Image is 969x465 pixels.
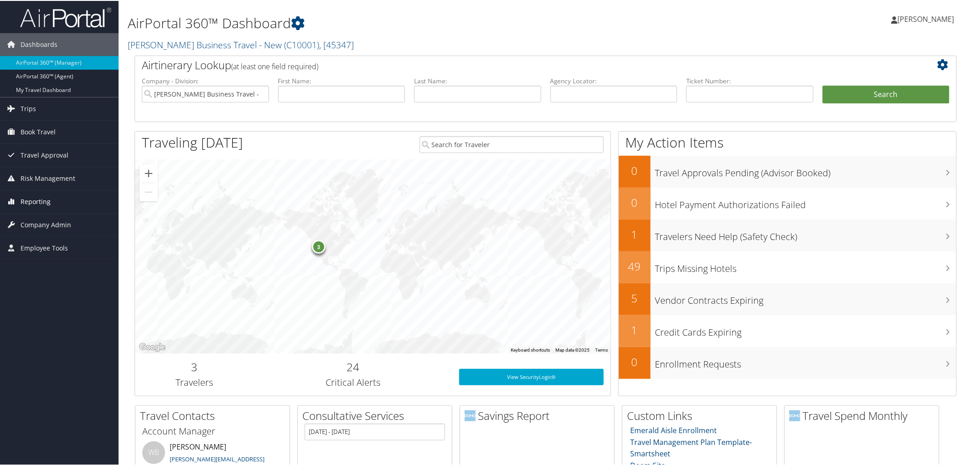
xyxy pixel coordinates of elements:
span: [PERSON_NAME] [898,13,954,23]
h2: Travel Spend Monthly [789,407,939,423]
h3: Hotel Payment Authorizations Failed [655,193,957,210]
a: Travel Management Plan Template- Smartsheet [631,436,752,458]
h3: Enrollment Requests [655,353,957,370]
h1: AirPortal 360™ Dashboard [128,13,685,32]
img: airportal-logo.png [20,6,111,27]
a: [PERSON_NAME] Business Travel - New [128,38,354,50]
div: 3 [312,239,326,253]
label: Ticket Number: [686,76,814,85]
label: Last Name: [414,76,541,85]
h2: 5 [619,290,651,305]
h3: Travelers [142,375,247,388]
a: Open this area in Google Maps (opens a new window) [137,341,167,353]
h2: Travel Contacts [140,407,290,423]
label: First Name: [278,76,405,85]
h2: 0 [619,194,651,210]
img: domo-logo.png [465,409,476,420]
h2: Consultative Services [302,407,452,423]
span: Employee Tools [21,236,68,259]
h2: Airtinerary Lookup [142,56,881,72]
span: ( C10001 ) [284,38,319,50]
span: Trips [21,97,36,119]
a: 49Trips Missing Hotels [619,250,957,282]
img: Google [137,341,167,353]
a: Emerald Aisle Enrollment [631,424,717,434]
h3: Account Manager [142,424,283,437]
button: Zoom in [140,164,158,182]
h3: Trips Missing Hotels [655,257,957,274]
h2: 1 [619,322,651,337]
span: , [ 45347 ] [319,38,354,50]
h2: 3 [142,358,247,374]
span: Reporting [21,189,51,212]
a: 0Hotel Payment Authorizations Failed [619,187,957,219]
label: Company - Division: [142,76,269,85]
a: View SecurityLogic® [459,368,604,384]
a: 5Vendor Contracts Expiring [619,282,957,314]
h3: Critical Alerts [261,375,446,388]
h2: 0 [619,162,651,178]
a: 1Travelers Need Help (Safety Check) [619,219,957,250]
a: 0Enrollment Requests [619,346,957,378]
button: Search [823,85,950,103]
h2: 1 [619,226,651,241]
label: Agency Locator: [550,76,678,85]
span: (at least one field required) [231,61,318,71]
h1: My Action Items [619,132,957,151]
span: Travel Approval [21,143,68,166]
span: Risk Management [21,166,75,189]
h3: Travel Approvals Pending (Advisor Booked) [655,161,957,179]
h2: 0 [619,353,651,369]
h2: 49 [619,258,651,273]
button: Keyboard shortcuts [511,346,550,353]
span: Company Admin [21,213,71,235]
button: Zoom out [140,182,158,200]
h1: Traveling [DATE] [142,132,243,151]
div: WB [142,440,165,463]
span: Dashboards [21,32,57,55]
h3: Travelers Need Help (Safety Check) [655,225,957,242]
input: Search for Traveler [420,135,604,152]
h2: Savings Report [465,407,614,423]
a: [PERSON_NAME] [891,5,964,32]
h2: 24 [261,358,446,374]
a: 1Credit Cards Expiring [619,314,957,346]
h2: Custom Links [627,407,777,423]
img: domo-logo.png [789,409,800,420]
h3: Vendor Contracts Expiring [655,289,957,306]
a: 0Travel Approvals Pending (Advisor Booked) [619,155,957,187]
h3: Credit Cards Expiring [655,321,957,338]
span: Book Travel [21,120,56,143]
span: Map data ©2025 [555,347,590,352]
a: Terms (opens in new tab) [595,347,608,352]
